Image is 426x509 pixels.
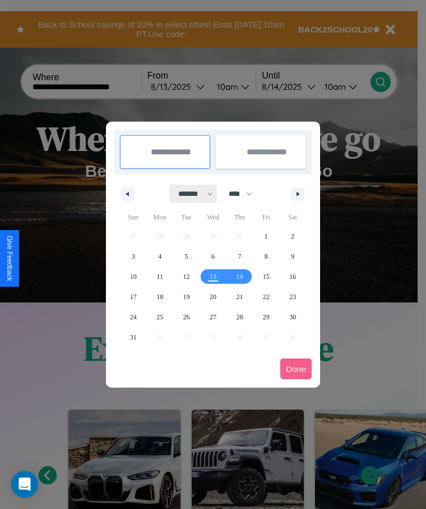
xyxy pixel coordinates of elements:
span: 27 [210,307,216,327]
span: 18 [156,287,163,307]
span: 31 [130,327,137,347]
span: 17 [130,287,137,307]
button: 17 [120,287,146,307]
button: 29 [253,307,279,327]
span: 24 [130,307,137,327]
span: 5 [185,246,188,267]
button: 16 [280,267,306,287]
div: Give Feedback [6,236,13,281]
span: 26 [183,307,190,327]
span: 14 [236,267,243,287]
button: 25 [146,307,173,327]
button: Done [280,359,312,379]
span: 20 [210,287,216,307]
button: 5 [173,246,200,267]
span: Sat [280,208,306,226]
button: 18 [146,287,173,307]
button: 11 [146,267,173,287]
span: 30 [289,307,296,327]
span: 22 [263,287,270,307]
span: 8 [265,246,268,267]
button: 13 [200,267,226,287]
button: 12 [173,267,200,287]
button: 3 [120,246,146,267]
span: Mon [146,208,173,226]
button: 20 [200,287,226,307]
span: Tue [173,208,200,226]
span: 9 [291,246,294,267]
span: 2 [291,226,294,246]
span: 16 [289,267,296,287]
button: 24 [120,307,146,327]
span: 10 [130,267,137,287]
span: Sun [120,208,146,226]
span: 7 [238,246,241,267]
button: 10 [120,267,146,287]
span: 25 [156,307,163,327]
button: 6 [200,246,226,267]
button: 22 [253,287,279,307]
span: 13 [210,267,216,287]
button: 27 [200,307,226,327]
button: 30 [280,307,306,327]
button: 21 [226,287,253,307]
span: 19 [183,287,190,307]
span: 29 [263,307,270,327]
button: 2 [280,226,306,246]
span: Thu [226,208,253,226]
span: 15 [263,267,270,287]
span: 23 [289,287,296,307]
span: 6 [211,246,215,267]
button: 19 [173,287,200,307]
button: 26 [173,307,200,327]
span: 11 [156,267,163,287]
button: 8 [253,246,279,267]
span: 3 [132,246,135,267]
button: 7 [226,246,253,267]
button: 31 [120,327,146,347]
span: Wed [200,208,226,226]
button: 4 [146,246,173,267]
span: 21 [236,287,243,307]
button: 23 [280,287,306,307]
span: Fri [253,208,279,226]
button: 15 [253,267,279,287]
span: 1 [265,226,268,246]
button: 9 [280,246,306,267]
span: 4 [158,246,161,267]
span: 12 [183,267,190,287]
button: 14 [226,267,253,287]
div: Open Intercom Messenger [11,471,38,498]
span: 28 [236,307,243,327]
button: 28 [226,307,253,327]
button: 1 [253,226,279,246]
